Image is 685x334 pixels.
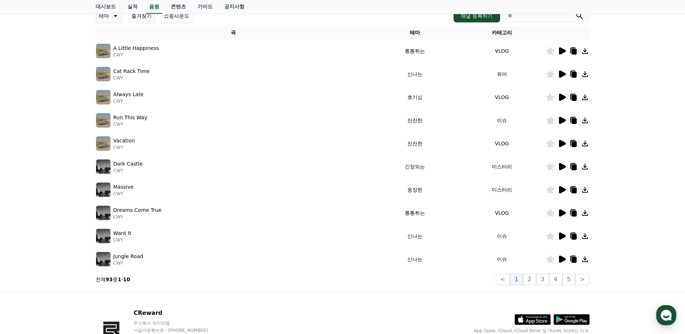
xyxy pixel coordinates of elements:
p: 전체 중 - [96,276,130,283]
td: 유머 [458,63,545,86]
p: Massive [113,183,134,191]
td: 통통튀는 [371,201,458,224]
p: 주식회사 와이피랩 [134,320,222,326]
p: Always Late [113,91,144,98]
p: 사업자등록번호 : [PHONE_NUMBER] [134,327,222,333]
p: Dark Castle [113,160,143,168]
td: 통통튀는 [371,39,458,63]
strong: 10 [123,277,130,282]
p: Cat Rack Time [113,68,150,75]
td: VLOG [458,132,545,155]
td: VLOG [458,201,545,224]
td: 잔잔한 [371,109,458,132]
button: > [575,274,589,285]
td: 이슈 [458,248,545,271]
span: 설정 [112,240,120,246]
a: 설정 [93,229,139,247]
td: 잔잔한 [371,132,458,155]
strong: 93 [106,277,113,282]
a: 대화 [48,229,93,247]
a: 홈 [2,229,48,247]
td: 신나는 [371,248,458,271]
img: music [96,183,110,197]
img: music [96,159,110,174]
p: CWY [113,75,150,81]
p: CWY [113,98,144,104]
button: 테마 [96,9,122,23]
button: 2 [523,274,536,285]
td: 이슈 [458,109,545,132]
p: Vacation [113,137,135,145]
button: 3 [536,274,549,285]
p: Want It [113,230,131,237]
button: 4 [549,274,562,285]
img: music [96,136,110,151]
p: CReward [134,309,222,317]
p: Run This Way [113,114,147,121]
button: 즐겨찾기 [128,9,155,23]
img: music [96,229,110,243]
td: VLOG [458,39,545,63]
td: VLOG [458,86,545,109]
p: Dreams Come True [113,206,162,214]
p: A Little Happiness [113,44,159,52]
button: 5 [562,274,575,285]
img: music [96,67,110,81]
p: Jungle Road [113,253,143,260]
p: CWY [113,52,159,58]
img: music [96,252,110,266]
td: 호기심 [371,86,458,109]
button: 쇼핑사운드 [161,9,192,23]
p: CWY [113,191,134,197]
img: music [96,90,110,104]
p: CWY [113,237,131,243]
td: 이슈 [458,224,545,248]
p: CWY [113,214,162,220]
img: music [96,44,110,58]
button: 채널 등록하기 [454,9,500,22]
td: 신나는 [371,63,458,86]
th: 카테고리 [458,26,545,39]
p: CWY [113,260,143,266]
p: CWY [113,121,147,127]
p: 테마 [99,11,109,21]
th: 테마 [371,26,458,39]
td: 신나는 [371,224,458,248]
p: CWY [113,168,143,174]
td: 긴장되는 [371,155,458,178]
p: CWY [113,145,135,150]
td: 미스터리 [458,178,545,201]
td: 웅장한 [371,178,458,201]
button: < [496,274,510,285]
td: 미스터리 [458,155,545,178]
img: music [96,113,110,128]
span: 홈 [23,240,27,246]
button: 1 [510,274,523,285]
img: music [96,206,110,220]
span: 대화 [66,240,75,246]
strong: 1 [118,277,121,282]
th: 곡 [96,26,372,39]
